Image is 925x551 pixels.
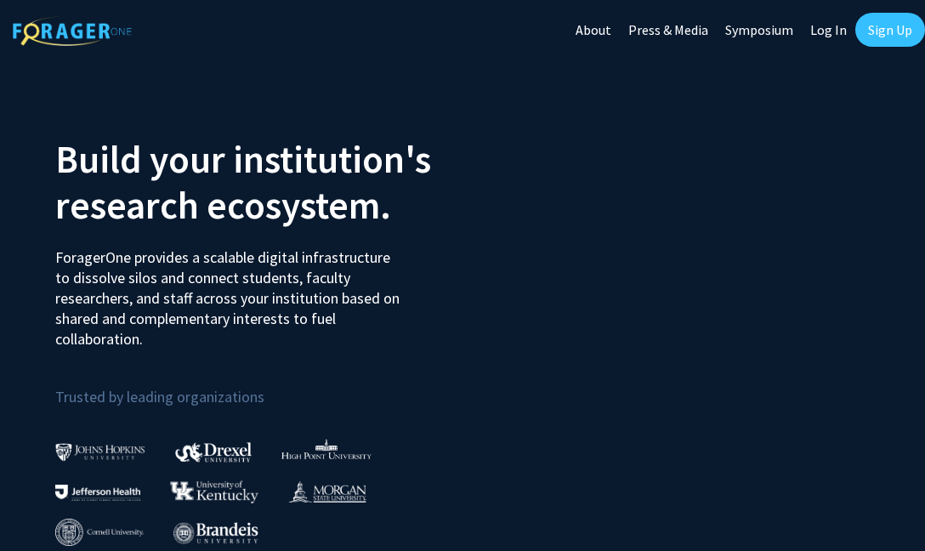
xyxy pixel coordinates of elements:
img: High Point University [281,439,372,459]
img: University of Kentucky [170,480,258,503]
img: Drexel University [175,442,252,462]
h2: Build your institution's research ecosystem. [55,136,450,228]
p: ForagerOne provides a scalable digital infrastructure to dissolve silos and connect students, fac... [55,235,402,349]
img: ForagerOne Logo [13,16,132,46]
img: Thomas Jefferson University [55,485,140,501]
img: Johns Hopkins University [55,443,145,461]
p: Trusted by leading organizations [55,363,450,410]
img: Brandeis University [173,522,258,543]
img: Morgan State University [288,480,366,503]
img: Cornell University [55,519,144,547]
a: Sign Up [855,13,925,47]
